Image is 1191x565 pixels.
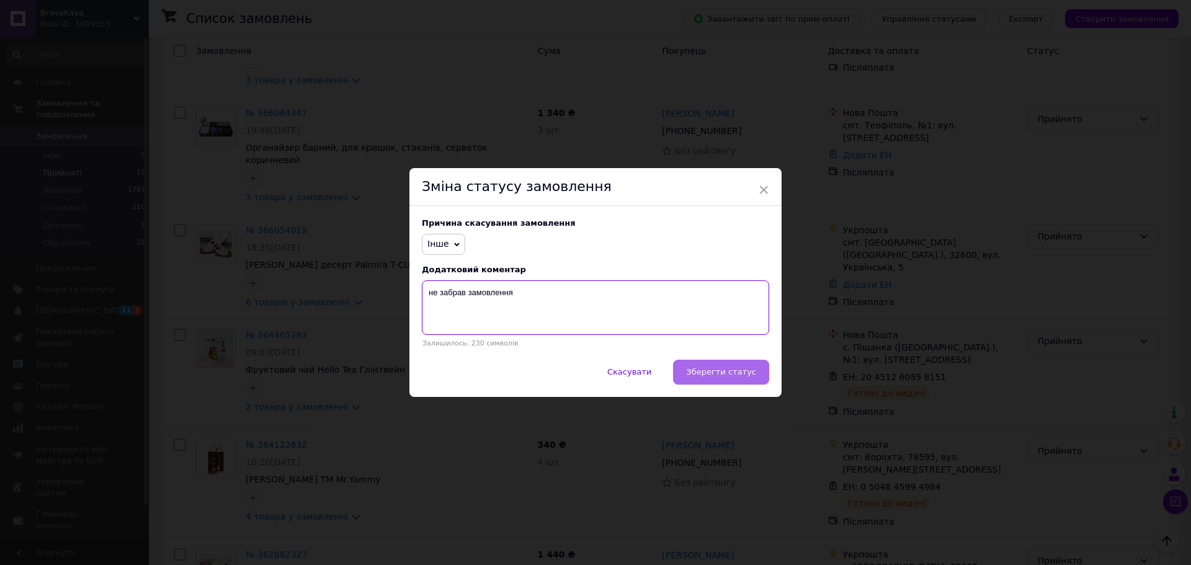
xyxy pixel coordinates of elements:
[594,360,664,385] button: Скасувати
[607,367,651,376] span: Скасувати
[427,239,449,249] span: Інше
[422,339,769,347] p: Залишилось: 230 символів
[409,168,782,206] div: Зміна статусу замовлення
[422,280,769,335] textarea: не забрав замовлення
[422,218,769,228] div: Причина скасування замовлення
[686,367,756,376] span: Зберегти статус
[758,179,769,200] span: ×
[422,265,769,274] div: Додатковий коментар
[673,360,769,385] button: Зберегти статус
